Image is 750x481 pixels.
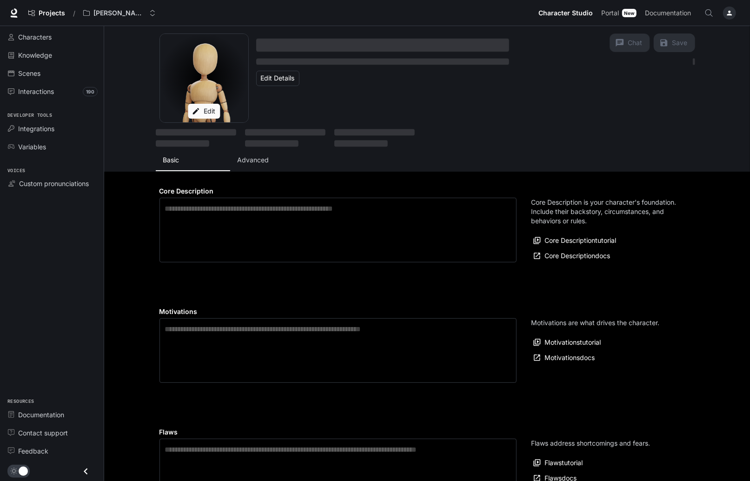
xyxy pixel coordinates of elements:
span: Contact support [18,428,68,438]
span: Dark mode toggle [19,466,28,476]
span: Custom pronunciations [19,179,89,188]
a: Motivationsdocs [531,350,597,366]
p: Motivations are what drives the character. [531,318,660,327]
a: Custom pronunciations [4,175,100,192]
span: Integrations [18,124,54,134]
span: 190 [83,87,98,96]
p: Core Description is your character's foundation. Include their backstory, circumstances, and beha... [531,198,680,226]
span: Feedback [18,446,48,456]
div: label [159,198,517,262]
span: Characters [18,32,52,42]
span: Scenes [18,68,40,78]
button: Close drawer [75,462,96,481]
span: Projects [39,9,65,17]
div: New [622,9,637,17]
span: Documentation [645,7,691,19]
h4: Core Description [159,187,517,196]
button: Motivationstutorial [531,335,604,350]
a: Contact support [4,425,100,441]
p: Basic [163,155,179,165]
h4: Flaws [159,428,517,437]
a: Knowledge [4,47,100,63]
button: Open workspace menu [79,4,160,22]
button: Core Descriptiontutorial [531,233,619,248]
span: Knowledge [18,50,52,60]
div: / [69,8,79,18]
button: Edit Details [256,71,299,86]
button: Open Command Menu [700,4,718,22]
p: Advanced [238,155,269,165]
button: Flawstutorial [531,455,585,471]
span: Portal [601,7,619,19]
a: Documentation [641,4,698,22]
p: Flaws address shortcomings and fears. [531,439,650,448]
a: PortalNew [597,4,640,22]
button: Open character details dialog [256,33,509,56]
button: Open character details dialog [256,56,509,67]
span: Variables [18,142,46,152]
a: Scenes [4,65,100,81]
span: Character Studio [538,7,593,19]
a: Characters [4,29,100,45]
h4: Motivations [159,307,517,316]
a: Core Descriptiondocs [531,248,613,264]
span: Documentation [18,410,64,420]
a: Documentation [4,407,100,423]
span: Interactions [18,87,54,96]
a: Go to projects [24,4,69,22]
button: Edit [188,104,220,119]
button: Open character avatar dialog [160,34,248,122]
a: Interactions [4,83,100,100]
a: Variables [4,139,100,155]
div: Avatar image [160,34,248,122]
a: Integrations [4,120,100,137]
p: [PERSON_NAME] Avatar [93,9,146,17]
a: Character Studio [535,4,597,22]
a: Feedback [4,443,100,459]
